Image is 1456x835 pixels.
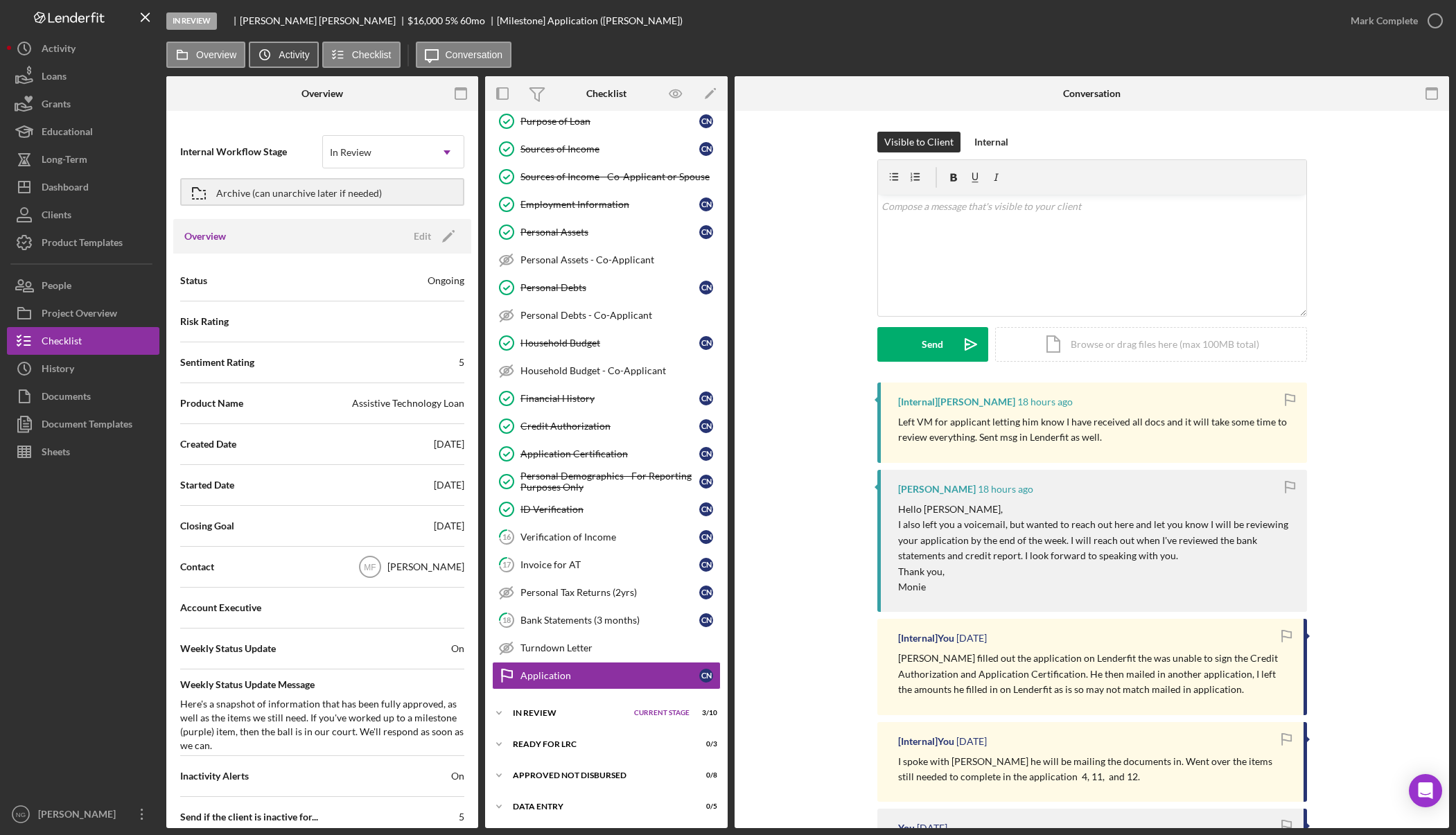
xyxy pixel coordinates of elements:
div: Personal Assets [520,227,699,238]
div: Checklist [42,327,82,358]
button: Internal [967,132,1015,152]
div: [Milestone] Application ([PERSON_NAME]) [497,15,683,26]
div: Assistive Technology Loan [352,396,464,410]
a: Activity [7,35,159,62]
button: Product Templates [7,229,159,256]
label: Checklist [352,49,392,60]
span: $16,000 [407,15,443,26]
a: People [7,272,159,299]
div: C N [699,225,713,239]
div: C N [699,475,713,489]
div: 0 / 3 [692,740,717,748]
button: Overview [166,42,245,68]
div: Here's a snapshot of information that has been fully approved, as well as the items we still need... [180,697,464,753]
button: Conversation [416,42,512,68]
tspan: 18 [502,615,511,624]
a: Household BudgetCN [492,329,721,357]
button: Sheets [7,438,159,466]
button: Checklist [322,42,401,68]
div: Personal Demographics - For Reporting Purposes Only [520,471,699,493]
a: Loans [7,62,159,90]
div: 60 mo [460,15,485,26]
div: Dashboard [42,173,89,204]
button: Send [877,327,988,362]
a: Personal Assets - Co-Applicant [492,246,721,274]
div: [DATE] [434,519,464,533]
span: Sentiment Rating [180,355,254,369]
span: Account Executive [180,601,261,615]
div: Household Budget - Co-Applicant [520,365,720,376]
text: NG [16,811,26,818]
div: Credit Authorization [520,421,699,432]
button: Long-Term [7,146,159,173]
a: Grants [7,90,159,118]
button: Mark Complete [1337,7,1449,35]
div: 5 [459,355,464,369]
label: Conversation [446,49,503,60]
div: 5 [459,810,464,824]
div: Mark Complete [1351,7,1418,35]
a: Personal DebtsCN [492,274,721,301]
a: ID VerificationCN [492,495,721,523]
a: Personal Debts - Co-Applicant [492,301,721,329]
div: C N [699,142,713,156]
a: Checklist [7,327,159,355]
text: MF [364,563,376,572]
span: Risk Rating [180,315,229,328]
button: Clients [7,201,159,229]
a: Purpose of LoanCN [492,107,721,135]
p: Monie [898,579,1293,595]
button: Visible to Client [877,132,961,152]
a: Employment InformationCN [492,191,721,218]
div: [Internal] [PERSON_NAME] [898,396,1015,407]
div: Bank Statements (3 months) [520,615,699,626]
div: Checklist [586,88,626,99]
div: [PERSON_NAME] [PERSON_NAME] [240,15,407,26]
a: Personal Demographics - For Reporting Purposes OnlyCN [492,468,721,495]
span: Inactivity Alerts [180,769,249,783]
div: Ongoing [428,274,464,288]
p: Hello [PERSON_NAME], [898,502,1293,517]
div: Long-Term [42,146,87,177]
a: Dashboard [7,173,159,201]
a: Application CertificationCN [492,440,721,468]
a: History [7,355,159,383]
div: Approved Not Disbursed [513,771,683,780]
tspan: 16 [502,532,511,541]
div: C N [699,114,713,128]
div: C N [699,669,713,683]
h3: Overview [184,229,226,243]
span: Contact [180,560,214,574]
div: Employment Information [520,199,699,210]
div: [PERSON_NAME] [898,484,976,495]
a: 16Verification of IncomeCN [492,523,721,551]
button: Document Templates [7,410,159,438]
div: ID Verification [520,504,699,515]
div: Document Templates [42,410,132,441]
div: Financial History [520,393,699,404]
span: Product Name [180,396,243,410]
div: C N [699,392,713,405]
div: C N [699,419,713,433]
div: [PERSON_NAME] [35,800,125,832]
div: Application Certification [520,448,699,459]
div: Product Templates [42,229,123,260]
div: Purpose of Loan [520,116,699,127]
button: Edit [405,226,460,247]
div: 5 % [445,15,458,26]
div: Loans [42,62,67,94]
div: Household Budget [520,337,699,349]
button: Documents [7,383,159,410]
span: Closing Goal [180,519,234,533]
div: Grants [42,90,71,121]
time: 2025-10-10 16:02 [956,633,987,644]
div: C N [699,558,713,572]
span: Send if the client is inactive for... [180,810,318,824]
span: Created Date [180,437,236,451]
a: Sources of Income - Co-Applicant or Spouse [492,163,721,191]
div: C N [699,613,713,627]
a: Household Budget - Co-Applicant [492,357,721,385]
